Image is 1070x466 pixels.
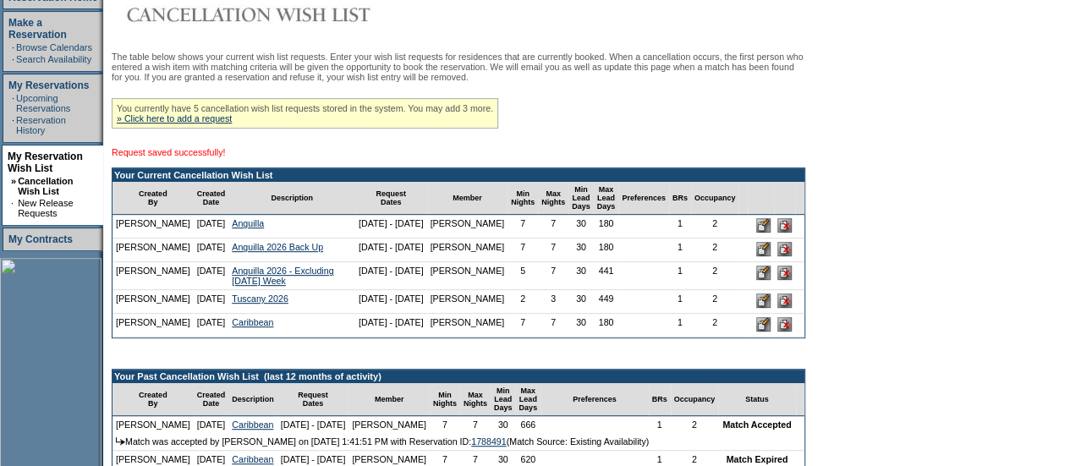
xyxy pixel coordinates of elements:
td: 7 [538,314,568,337]
td: [PERSON_NAME] [427,314,508,337]
a: My Reservation Wish List [8,151,83,174]
td: 441 [594,262,619,290]
span: Request saved successfully! [112,147,225,157]
td: [PERSON_NAME] [348,416,430,433]
td: Max Nights [460,383,491,416]
td: 7 [538,238,568,262]
td: Member [427,182,508,215]
input: Edit this Request [756,218,771,233]
td: 2 [691,314,739,337]
td: 30 [568,262,594,290]
a: Browse Calendars [16,42,92,52]
td: [DATE] [194,215,229,238]
td: [PERSON_NAME] [112,314,194,337]
td: Created By [112,383,194,416]
td: 666 [515,416,540,433]
td: Max Nights [538,182,568,215]
nobr: Match Accepted [722,419,791,430]
a: Caribbean [232,419,273,430]
td: Status [718,383,796,416]
td: [PERSON_NAME] [427,262,508,290]
td: Request Dates [355,182,427,215]
td: 30 [568,238,594,262]
td: [PERSON_NAME] [112,238,194,262]
td: · [12,115,14,135]
td: Request Dates [277,383,349,416]
td: Min Nights [508,182,538,215]
td: Match was accepted by [PERSON_NAME] on [DATE] 1:41:51 PM with Reservation ID: (Match Source: Exis... [112,433,804,451]
td: Occupancy [691,182,739,215]
img: arrow.gif [116,437,125,445]
td: 449 [594,290,619,314]
td: 7 [538,262,568,290]
a: Cancellation Wish List [18,176,73,196]
nobr: [DATE] - [DATE] [359,242,424,252]
td: Created Date [194,383,229,416]
input: Delete this Request [777,317,792,332]
td: Description [228,383,277,416]
input: Edit this Request [756,293,771,308]
td: [PERSON_NAME] [112,215,194,238]
td: Preferences [618,182,669,215]
td: Member [348,383,430,416]
td: 1 [669,290,691,314]
input: Delete this Request [777,242,792,256]
td: 1 [669,238,691,262]
a: Reservation History [16,115,66,135]
td: 180 [594,314,619,337]
td: 7 [538,215,568,238]
a: Tuscany 2026 [232,293,288,304]
td: Occupancy [671,383,719,416]
a: My Reservations [8,79,89,91]
td: 7 [430,416,460,433]
td: [DATE] [194,290,229,314]
a: Anguilla [232,218,264,228]
input: Delete this Request [777,266,792,280]
a: Anguilla 2026 - Excluding [DATE] Week [232,266,333,286]
td: 7 [508,314,538,337]
td: [DATE] [194,238,229,262]
td: 1 [669,215,691,238]
td: 30 [568,314,594,337]
nobr: [DATE] - [DATE] [281,454,346,464]
td: 2 [691,238,739,262]
td: 2 [691,290,739,314]
td: [PERSON_NAME] [112,416,194,433]
td: 180 [594,238,619,262]
a: 1788491 [471,436,507,447]
td: [DATE] [194,416,229,433]
td: 2 [691,215,739,238]
td: Min Lead Days [568,182,594,215]
a: Upcoming Reservations [16,93,70,113]
nobr: [DATE] - [DATE] [359,218,424,228]
td: · [11,198,16,218]
td: 1 [669,314,691,337]
td: Created By [112,182,194,215]
a: Caribbean [232,454,273,464]
div: You currently have 5 cancellation wish list requests stored in the system. You may add 3 more. [112,98,498,129]
td: Description [228,182,355,215]
td: [DATE] [194,262,229,290]
td: 5 [508,262,538,290]
td: 7 [460,416,491,433]
td: 2 [508,290,538,314]
input: Delete this Request [777,293,792,308]
td: 30 [568,215,594,238]
a: » Click here to add a request [117,113,232,123]
nobr: [DATE] - [DATE] [281,419,346,430]
td: · [12,42,14,52]
b: » [11,176,16,186]
input: Edit this Request [756,266,771,280]
a: Search Availability [16,54,91,64]
td: Max Lead Days [515,383,540,416]
td: 7 [508,215,538,238]
a: Caribbean [232,317,273,327]
td: 30 [568,290,594,314]
td: Max Lead Days [594,182,619,215]
td: · [12,54,14,64]
input: Delete this Request [777,218,792,233]
td: 30 [491,416,516,433]
nobr: [DATE] - [DATE] [359,317,424,327]
a: My Contracts [8,233,73,245]
nobr: [DATE] - [DATE] [359,293,424,304]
